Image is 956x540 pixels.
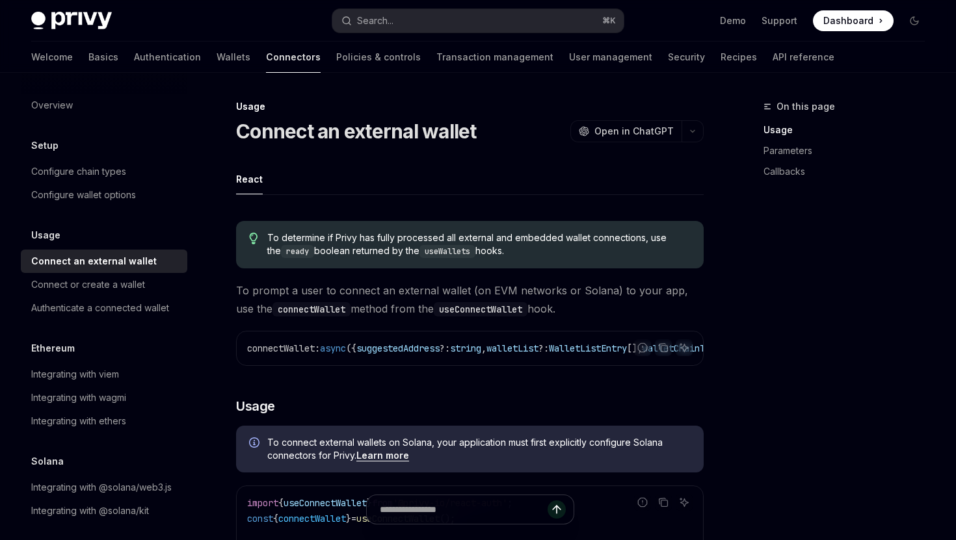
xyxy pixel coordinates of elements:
[31,413,126,429] div: Integrating with ethers
[21,250,187,273] a: Connect an external wallet
[236,164,263,194] button: React
[272,302,351,316] code: connectWallet
[777,99,835,114] span: On this page
[570,120,682,142] button: Open in ChatGPT
[21,409,187,433] a: Integrating with ethers
[134,42,201,73] a: Authentication
[813,10,894,31] a: Dashboard
[31,503,149,519] div: Integrating with @solana/kit
[267,231,691,258] span: To determine if Privy has fully processed all external and embedded wallet connections, use the b...
[247,342,315,354] span: connectWallet
[21,499,187,522] a: Integrating with @solana/kit
[31,227,60,243] h5: Usage
[440,342,450,354] span: ?:
[346,342,356,354] span: ({
[315,342,320,354] span: :
[434,302,527,316] code: useConnectWallet
[436,42,553,73] a: Transaction management
[31,97,73,113] div: Overview
[21,160,187,183] a: Configure chain types
[236,100,704,113] div: Usage
[236,120,477,143] h1: Connect an external wallet
[762,14,797,27] a: Support
[31,300,169,316] div: Authenticate a connected wallet
[249,233,258,244] svg: Tip
[594,125,674,138] span: Open in ChatGPT
[773,42,834,73] a: API reference
[419,245,475,258] code: useWallets
[356,342,440,354] span: suggestedAddress
[538,342,549,354] span: ?:
[486,342,538,354] span: walletList
[236,281,704,318] span: To prompt a user to connect an external wallet (on EVM networks or Solana) to your app, use the m...
[31,341,75,356] h5: Ethereum
[21,183,187,207] a: Configure wallet options
[21,94,187,117] a: Overview
[823,14,873,27] span: Dashboard
[267,436,691,462] span: To connect external wallets on Solana, your application must first explicitly configure Solana co...
[31,187,136,203] div: Configure wallet options
[266,42,321,73] a: Connectors
[380,495,548,524] input: Ask a question...
[249,437,262,450] svg: Info
[763,120,935,140] a: Usage
[21,296,187,320] a: Authenticate a connected wallet
[21,386,187,409] a: Integrating with wagmi
[217,42,250,73] a: Wallets
[21,363,187,386] a: Integrating with viem
[356,450,409,461] a: Learn more
[336,42,421,73] a: Policies & controls
[481,342,486,354] span: ,
[88,42,118,73] a: Basics
[281,245,314,258] code: ready
[602,16,616,26] span: ⌘ K
[655,339,672,356] button: Copy the contents from the code block
[450,342,481,354] span: string
[904,10,925,31] button: Toggle dark mode
[31,12,112,30] img: dark logo
[549,342,627,354] span: WalletListEntry
[763,161,935,182] a: Callbacks
[676,339,693,356] button: Ask AI
[21,273,187,296] a: Connect or create a wallet
[634,339,651,356] button: Report incorrect code
[627,342,643,354] span: [],
[31,138,59,153] h5: Setup
[332,9,623,32] button: Search...⌘K
[320,342,346,354] span: async
[31,277,145,292] div: Connect or create a wallet
[31,480,172,495] div: Integrating with @solana/web3.js
[31,454,64,469] h5: Solana
[668,42,705,73] a: Security
[21,476,187,499] a: Integrating with @solana/web3.js
[31,390,126,405] div: Integrating with wagmi
[31,42,73,73] a: Welcome
[236,397,275,415] span: Usage
[548,500,566,519] button: Send message
[720,14,746,27] a: Demo
[569,42,652,73] a: User management
[31,366,119,382] div: Integrating with viem
[31,253,157,269] div: Connect an external wallet
[721,42,757,73] a: Recipes
[763,140,935,161] a: Parameters
[357,13,393,29] div: Search...
[31,164,126,179] div: Configure chain types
